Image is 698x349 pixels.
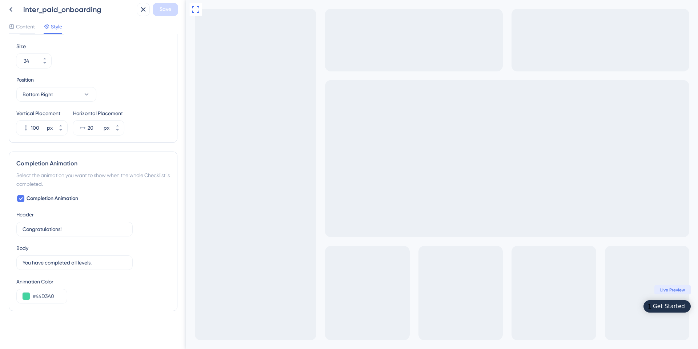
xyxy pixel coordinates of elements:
[31,123,45,132] input: px
[467,303,499,310] div: Get Started
[16,277,170,286] div: Animation Color
[104,123,109,132] div: px
[160,5,171,14] span: Save
[23,259,127,267] input: You have completed all levels.
[47,123,53,132] div: px
[16,210,34,219] div: Header
[23,225,127,233] input: Congratulations!
[474,287,499,293] span: Live Preview
[111,128,124,135] button: px
[23,4,134,15] div: inter_paid_onboarding
[457,300,505,313] div: Open Get Started checklist, remaining modules: 1
[111,121,124,128] button: px
[88,123,102,132] input: px
[16,244,28,252] div: Body
[16,159,170,168] div: Completion Animation
[51,22,62,31] span: Style
[16,109,67,118] div: Vertical Placement
[16,22,35,31] span: Content
[462,303,465,310] div: 1
[153,3,178,16] button: Save
[16,42,170,51] div: Size
[23,90,53,99] span: Bottom Right
[73,109,124,118] div: Horizontal Placement
[54,128,67,135] button: px
[16,75,96,84] div: Position
[16,171,170,188] div: Select the animation you want to show when the whole Checklist is completed.
[27,194,78,203] span: Completion Animation
[16,87,96,102] button: Bottom Right
[54,121,67,128] button: px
